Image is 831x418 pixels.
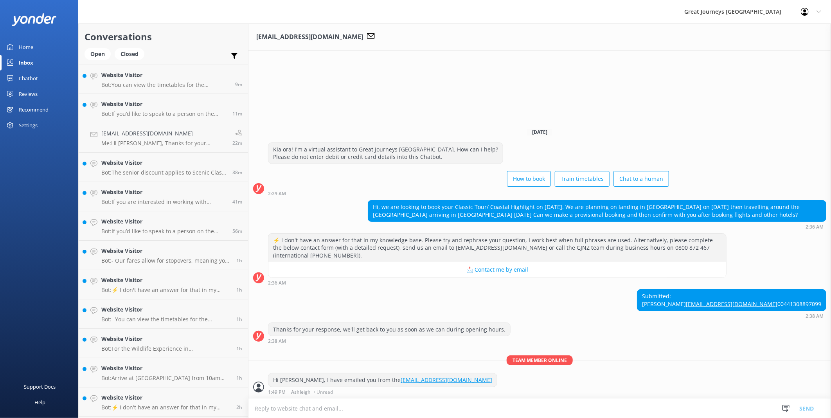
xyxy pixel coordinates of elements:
span: Ashleigh [291,390,311,395]
div: Home [19,39,33,55]
div: Sep 03 2025 02:36am (UTC +12:00) Pacific/Auckland [368,224,826,229]
span: Sep 03 2025 12:52pm (UTC +12:00) Pacific/Auckland [232,228,242,234]
h4: Website Visitor [101,159,227,167]
div: Reviews [19,86,38,102]
h4: Website Visitor [101,276,230,285]
p: Bot: ⚡ I don't have an answer for that in my knowledge base. Please try and rephrase your questio... [101,286,230,294]
span: Sep 03 2025 12:49pm (UTC +12:00) Pacific/Auckland [236,286,242,293]
a: Website VisitorBot:- Our fares allow for stopovers, meaning you can add a break to your journey a... [79,241,248,270]
div: Inbox [19,55,33,70]
h4: Website Visitor [101,100,227,108]
div: Hi [PERSON_NAME], I have emailed you from the [268,373,497,387]
h4: Website Visitor [101,364,230,373]
div: Help [34,395,45,410]
strong: 2:36 AM [268,281,286,285]
h4: Website Visitor [101,393,230,402]
div: Sep 03 2025 02:38am (UTC +12:00) Pacific/Auckland [637,313,826,319]
div: Closed [115,48,144,60]
span: Sep 03 2025 11:54am (UTC +12:00) Pacific/Auckland [236,375,242,381]
button: Train timetables [555,171,610,187]
p: Bot: ⚡ I don't have an answer for that in my knowledge base. Please try and rephrase your questio... [101,404,230,411]
h4: Website Visitor [101,188,227,196]
button: 📩 Contact me by email [268,262,726,277]
strong: 1:49 PM [268,390,286,395]
span: Sep 03 2025 01:38pm (UTC +12:00) Pacific/Auckland [232,110,242,117]
div: Kia ora! I'm a virtual assistant to Great Journeys [GEOGRAPHIC_DATA]. How can I help? Please do n... [268,143,503,164]
div: Open [85,48,111,60]
a: [EMAIL_ADDRESS][DOMAIN_NAME] [686,300,777,308]
button: How to book [507,171,551,187]
p: Bot: The senior discount applies to Scenic Class and TranzAlpine Scenic Plus, but there is no spe... [101,169,227,176]
span: • Unread [313,390,333,395]
h4: [EMAIL_ADDRESS][DOMAIN_NAME] [101,129,227,138]
a: Website VisitorBot:- You can view the timetables for the Northern Explorer, Coastal Pacific, and ... [79,299,248,329]
h4: Website Visitor [101,305,230,314]
span: Team member online [507,355,573,365]
span: Sep 03 2025 01:40pm (UTC +12:00) Pacific/Auckland [235,81,242,88]
h2: Conversations [85,29,242,44]
a: Website VisitorBot:Arrive at [GEOGRAPHIC_DATA] from 10am onwards for check-in. Check-in closes 20... [79,358,248,387]
div: Hi, we are looking to book your Classic Tour/ Coastal Highlight on [DATE]. We are planning on lan... [368,200,826,221]
a: Website VisitorBot:The senior discount applies to Scenic Class and TranzAlpine Scenic Plus, but t... [79,153,248,182]
h4: Website Visitor [101,247,230,255]
p: Me: Hi [PERSON_NAME], Thanks for your message, you will be picked up by a shuttle services which ... [101,140,227,147]
strong: 2:36 AM [806,225,824,229]
p: Bot: For the Wildlife Experience in [GEOGRAPHIC_DATA] package, you can choose between whale watch... [101,345,230,352]
p: Bot: Arrive at [GEOGRAPHIC_DATA] from 10am onwards for check-in. Check-in closes 20 minutes befor... [101,375,230,382]
p: Bot: If you’d like to speak to a person on the Great Journeys NZ team, please call [PHONE_NUMBER]... [101,110,227,117]
a: [EMAIL_ADDRESS][DOMAIN_NAME] [401,376,492,384]
div: Recommend [19,102,49,117]
span: Sep 03 2025 11:25am (UTC +12:00) Pacific/Auckland [236,404,242,411]
a: [EMAIL_ADDRESS][DOMAIN_NAME]Me:Hi [PERSON_NAME], Thanks for your message, you will be picked up b... [79,123,248,153]
a: Website VisitorBot:⚡ I don't have an answer for that in my knowledge base. Please try and rephras... [79,270,248,299]
span: Sep 03 2025 12:35pm (UTC +12:00) Pacific/Auckland [236,316,242,323]
a: Website VisitorBot:⚡ I don't have an answer for that in my knowledge base. Please try and rephras... [79,387,248,417]
a: Closed [115,49,148,58]
h4: Website Visitor [101,217,227,226]
span: Sep 03 2025 12:02pm (UTC +12:00) Pacific/Auckland [236,345,242,352]
div: ⚡ I don't have an answer for that in my knowledge base. Please try and rephrase your question, I ... [268,234,726,262]
h4: Website Visitor [101,71,229,79]
a: Website VisitorBot:If you’d like to speak to a person on the Great Journeys NZ team, please call ... [79,211,248,241]
p: Bot: If you’d like to speak to a person on the Great Journeys NZ team, please call [PHONE_NUMBER]... [101,228,227,235]
p: Bot: If you are interested in working with [PERSON_NAME], please browse to our careers page at [U... [101,198,227,205]
div: Settings [19,117,38,133]
img: yonder-white-logo.png [12,13,57,26]
span: Sep 03 2025 01:27pm (UTC +12:00) Pacific/Auckland [232,140,242,146]
div: Support Docs [24,379,56,395]
div: Sep 03 2025 02:38am (UTC +12:00) Pacific/Auckland [268,338,511,344]
button: Chat to a human [613,171,669,187]
div: Thanks for your response, we'll get back to you as soon as we can during opening hours. [268,323,510,336]
div: Sep 03 2025 02:29am (UTC +12:00) Pacific/Auckland [268,191,669,196]
strong: 2:29 AM [268,191,286,196]
h4: Website Visitor [101,335,230,343]
p: Bot: - You can view the timetables for the Northern Explorer, Coastal Pacific, and TranzAlpine Sc... [101,316,230,323]
h3: [EMAIL_ADDRESS][DOMAIN_NAME] [256,32,363,42]
div: Sep 03 2025 01:49pm (UTC +12:00) Pacific/Auckland [268,389,497,395]
div: Chatbot [19,70,38,86]
a: Website VisitorBot:If you are interested in working with [PERSON_NAME], please browse to our care... [79,182,248,211]
a: Website VisitorBot:You can view the timetables for the Northern Explorer, Coastal Pacific, and Tr... [79,65,248,94]
p: Bot: You can view the timetables for the Northern Explorer, Coastal Pacific, and TranzAlpine Scen... [101,81,229,88]
a: Website VisitorBot:If you’d like to speak to a person on the Great Journeys NZ team, please call ... [79,94,248,123]
strong: 2:38 AM [268,339,286,344]
span: [DATE] [527,129,552,135]
span: Sep 03 2025 01:08pm (UTC +12:00) Pacific/Auckland [232,198,242,205]
span: Sep 03 2025 01:11pm (UTC +12:00) Pacific/Auckland [232,169,242,176]
a: Open [85,49,115,58]
strong: 2:38 AM [806,314,824,319]
p: Bot: - Our fares allow for stopovers, meaning you can add a break to your journey as long as you ... [101,257,230,264]
div: Sep 03 2025 02:36am (UTC +12:00) Pacific/Auckland [268,280,727,285]
div: Submitted: [PERSON_NAME] 00441308897099 [637,290,826,310]
span: Sep 03 2025 12:49pm (UTC +12:00) Pacific/Auckland [236,257,242,264]
a: Website VisitorBot:For the Wildlife Experience in [GEOGRAPHIC_DATA] package, you can choose betwe... [79,329,248,358]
